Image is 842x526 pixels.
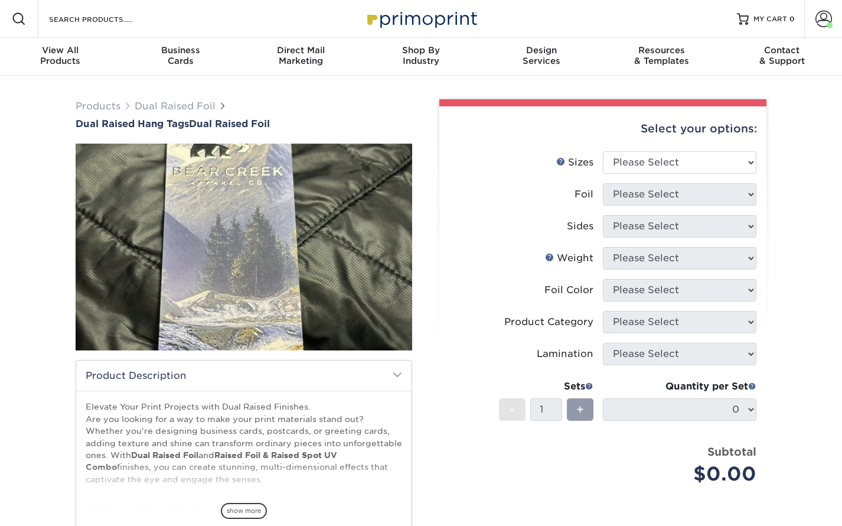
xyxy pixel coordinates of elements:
[544,283,593,297] div: Foil Color
[722,38,842,76] a: Contact& Support
[86,401,402,497] p: Elevate Your Print Projects with Dual Raised Finishes. Are you looking for a way to make your pri...
[361,45,481,66] div: Industry
[504,315,593,329] div: Product Category
[120,38,241,76] a: BusinessCards
[602,45,722,66] div: & Templates
[603,379,756,394] div: Quantity per Set
[753,14,787,24] span: MY CART
[449,106,757,151] div: Select your options:
[76,100,120,112] a: Products
[510,401,515,418] span: -
[361,38,481,76] a: Shop ByIndustry
[545,251,593,265] div: Weight
[707,445,756,458] strong: Subtotal
[722,45,842,56] span: Contact
[556,155,593,170] div: Sizes
[537,347,593,361] div: Lamination
[221,503,267,519] span: show more
[612,460,756,488] div: $0.00
[86,401,402,519] div: Dual Raised Foil is an exciting option that allows you to combine two of the three metallic foil ...
[481,38,602,76] a: DesignServices
[76,22,412,472] img: Dual Raised Hang Tags 01
[481,45,602,56] span: Design
[240,45,361,66] div: Marketing
[481,45,602,66] div: Services
[602,38,722,76] a: Resources& Templates
[361,45,481,56] span: Shop By
[76,118,412,129] h1: Dual Raised Foil
[362,6,480,31] img: Primoprint
[120,45,241,66] div: Cards
[789,15,795,23] span: 0
[76,361,412,391] h2: Product Description
[722,45,842,66] div: & Support
[576,401,584,418] span: +
[240,38,361,76] a: Direct MailMarketing
[575,187,593,202] div: Foil
[48,12,163,26] input: SEARCH PRODUCTS.....
[602,45,722,56] span: Resources
[240,45,361,56] span: Direct Mail
[76,118,412,129] a: Dual Raised Hang TagsDual Raised Foil
[135,100,216,112] a: Dual Raised Foil
[131,450,198,460] strong: Dual Raised Foil
[499,379,593,394] div: Sets
[567,219,593,233] div: Sides
[76,118,189,129] span: Dual Raised Hang Tags
[120,45,241,56] span: Business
